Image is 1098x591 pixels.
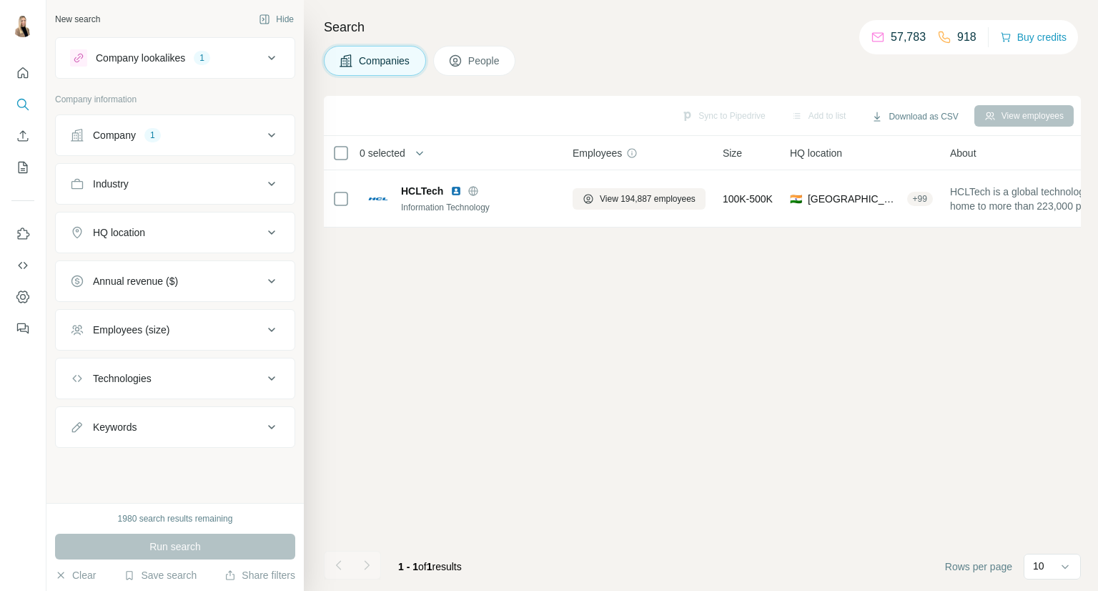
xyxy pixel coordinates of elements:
[56,361,295,396] button: Technologies
[573,146,622,160] span: Employees
[861,106,968,127] button: Download as CSV
[360,146,405,160] span: 0 selected
[398,561,462,572] span: results
[93,177,129,191] div: Industry
[11,14,34,37] img: Avatar
[11,316,34,341] button: Feedback
[359,54,411,68] span: Companies
[367,187,390,210] img: Logo of HCLTech
[93,371,152,386] div: Technologies
[11,284,34,310] button: Dashboard
[957,29,976,46] p: 918
[11,253,34,278] button: Use Surfe API
[11,155,34,180] button: My lists
[249,9,304,30] button: Hide
[808,192,901,206] span: [GEOGRAPHIC_DATA], [GEOGRAPHIC_DATA]
[945,560,1012,574] span: Rows per page
[427,561,432,572] span: 1
[723,146,742,160] span: Size
[11,60,34,86] button: Quick start
[93,420,137,434] div: Keywords
[55,13,100,26] div: New search
[124,568,197,582] button: Save search
[401,184,443,198] span: HCLTech
[56,41,295,75] button: Company lookalikes1
[56,313,295,347] button: Employees (size)
[56,410,295,444] button: Keywords
[450,185,462,197] img: LinkedIn logo
[790,192,802,206] span: 🇮🇳
[907,192,933,205] div: + 99
[144,129,161,142] div: 1
[55,93,295,106] p: Company information
[56,264,295,298] button: Annual revenue ($)
[324,17,1081,37] h4: Search
[93,323,169,337] div: Employees (size)
[118,512,233,525] div: 1980 search results remaining
[93,274,178,288] div: Annual revenue ($)
[11,123,34,149] button: Enrich CSV
[224,568,295,582] button: Share filters
[398,561,418,572] span: 1 - 1
[55,568,96,582] button: Clear
[790,146,842,160] span: HQ location
[401,201,555,214] div: Information Technology
[93,128,136,142] div: Company
[891,29,926,46] p: 57,783
[418,561,427,572] span: of
[56,118,295,152] button: Company1
[600,192,696,205] span: View 194,887 employees
[11,221,34,247] button: Use Surfe on LinkedIn
[56,215,295,250] button: HQ location
[1000,27,1067,47] button: Buy credits
[1033,559,1044,573] p: 10
[468,54,501,68] span: People
[11,92,34,117] button: Search
[723,192,773,206] span: 100K-500K
[194,52,210,64] div: 1
[573,188,706,210] button: View 194,887 employees
[96,51,185,65] div: Company lookalikes
[56,167,295,201] button: Industry
[93,225,145,240] div: HQ location
[950,146,976,160] span: About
